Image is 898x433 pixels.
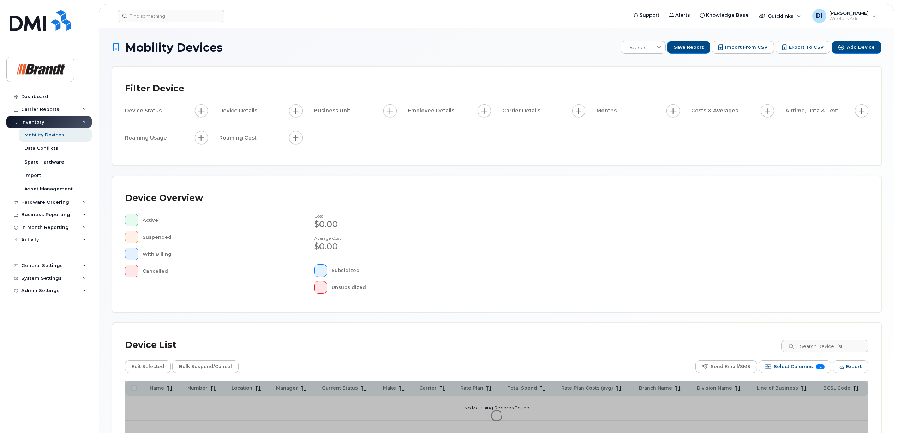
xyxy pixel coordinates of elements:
[776,41,830,54] button: Export to CSV
[408,107,456,114] span: Employee Details
[125,189,203,207] div: Device Overview
[314,107,353,114] span: Business Unit
[132,361,164,372] span: Edit Selected
[143,214,291,226] div: Active
[597,107,619,114] span: Months
[125,134,169,142] span: Roaming Usage
[219,134,259,142] span: Roaming Cost
[725,44,767,51] span: Import from CSV
[774,361,813,372] span: Select Columns
[125,360,171,373] button: Edit Selected
[125,107,164,114] span: Device Status
[331,264,480,277] div: Subsidized
[832,41,881,54] button: Add Device
[125,41,223,54] span: Mobility Devices
[125,79,184,98] div: Filter Device
[711,361,750,372] span: Send Email/SMS
[667,41,710,54] button: Save Report
[314,218,480,230] div: $0.00
[691,107,740,114] span: Costs & Averages
[621,41,652,54] span: Devices
[179,361,232,372] span: Bulk Suspend/Cancel
[172,360,239,373] button: Bulk Suspend/Cancel
[331,281,480,294] div: Unsubsidized
[785,107,840,114] span: Airtime, Data & Text
[789,44,824,51] span: Export to CSV
[816,364,825,369] span: 12
[143,265,291,277] div: Cancelled
[846,361,862,372] span: Export
[314,236,480,241] h4: Average cost
[712,41,774,54] button: Import from CSV
[833,360,868,373] button: Export
[143,248,291,260] div: With Billing
[695,360,757,373] button: Send Email/SMS
[847,44,875,51] span: Add Device
[143,231,291,243] div: Suspended
[781,340,868,352] input: Search Device List ...
[314,241,480,253] div: $0.00
[125,336,176,354] div: Device List
[759,360,831,373] button: Select Columns 12
[314,214,480,218] h4: cost
[219,107,259,114] span: Device Details
[502,107,543,114] span: Carrier Details
[674,44,704,51] span: Save Report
